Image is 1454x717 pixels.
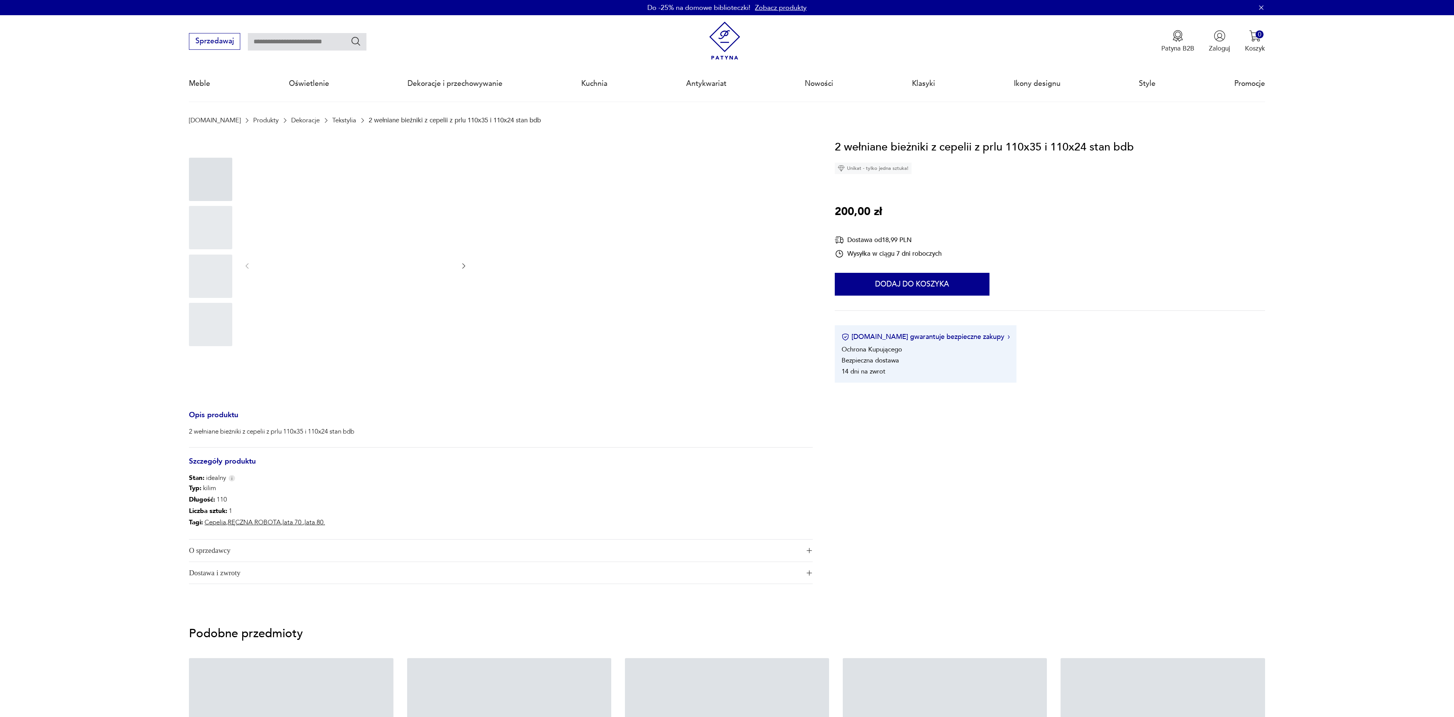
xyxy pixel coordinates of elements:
div: 0 [1256,30,1264,38]
button: Zaloguj [1209,30,1230,53]
p: kilim [189,483,325,494]
div: Unikat - tylko jedna sztuka! [835,163,912,174]
img: Info icon [228,475,235,481]
span: Dostawa i zwroty [189,562,800,584]
button: Patyna B2B [1161,30,1194,53]
span: idealny [189,473,226,483]
h3: Szczegóły produktu [189,459,813,474]
a: Nowości [805,66,833,101]
li: Ochrona Kupującego [842,345,902,354]
button: 0Koszyk [1245,30,1265,53]
a: Antykwariat [686,66,726,101]
a: Zobacz produkty [755,3,807,13]
a: Style [1139,66,1156,101]
img: Ikonka użytkownika [1214,30,1226,42]
a: Promocje [1234,66,1265,101]
p: Do -25% na domowe biblioteczki! [647,3,750,13]
a: Sprzedawaj [189,39,240,45]
img: Zdjęcie produktu 2 wełniane bieżniki z cepelii z prlu 110x35 i 110x24 stan bdb [260,139,450,393]
img: Ikona certyfikatu [842,333,849,341]
a: Cepelia [205,518,226,527]
a: Produkty [253,117,279,124]
img: Ikona dostawy [835,235,844,245]
li: Bezpieczna dostawa [842,356,899,365]
li: 14 dni na zwrot [842,367,885,376]
img: Patyna - sklep z meblami i dekoracjami vintage [706,22,744,60]
img: Ikona plusa [807,570,812,576]
img: Ikona koszyka [1249,30,1261,42]
a: Dekoracje [291,117,320,124]
img: Ikona strzałki w prawo [1008,335,1010,339]
p: 1 [189,505,325,517]
a: Klasyki [912,66,935,101]
b: Typ : [189,484,201,492]
p: , , , [189,517,325,528]
a: Meble [189,66,210,101]
div: Wysyłka w ciągu 7 dni roboczych [835,249,942,258]
b: Tagi: [189,518,203,527]
button: Szukaj [350,36,362,47]
p: 2 wełniane bieżniki z cepelii z prlu 110x35 i 110x24 stan bdb [369,117,541,124]
button: Sprzedawaj [189,33,240,50]
button: Ikona plusaO sprzedawcy [189,540,813,562]
img: Ikona plusa [807,548,812,553]
a: Ikony designu [1014,66,1061,101]
a: lata 80. [304,518,325,527]
p: Podobne przedmioty [189,628,1265,639]
p: 2 wełniane bieżniki z cepelii z prlu 110x35 i 110x24 stan bdb [189,427,354,436]
img: Ikona medalu [1172,30,1184,42]
div: Dostawa od 18,99 PLN [835,235,942,245]
a: Oświetlenie [289,66,329,101]
h3: Opis produktu [189,412,813,427]
p: Koszyk [1245,44,1265,53]
button: [DOMAIN_NAME] gwarantuje bezpieczne zakupy [842,332,1010,342]
a: Dekoracje i przechowywanie [408,66,503,101]
p: Zaloguj [1209,44,1230,53]
a: lata 70. [282,518,303,527]
span: O sprzedawcy [189,540,800,562]
a: Tekstylia [332,117,356,124]
a: Kuchnia [581,66,607,101]
a: Ikona medaluPatyna B2B [1161,30,1194,53]
b: Liczba sztuk: [189,506,227,515]
p: 200,00 zł [835,203,882,221]
button: Ikona plusaDostawa i zwroty [189,562,813,584]
p: Patyna B2B [1161,44,1194,53]
b: Długość : [189,495,215,504]
a: RĘCZNA ROBOTA [228,518,281,527]
p: 110 [189,494,325,505]
b: Stan: [189,473,205,482]
h1: 2 wełniane bieżniki z cepelii z prlu 110x35 i 110x24 stan bdb [835,139,1134,156]
a: [DOMAIN_NAME] [189,117,241,124]
button: Dodaj do koszyka [835,273,989,296]
img: Ikona diamentu [838,165,845,172]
